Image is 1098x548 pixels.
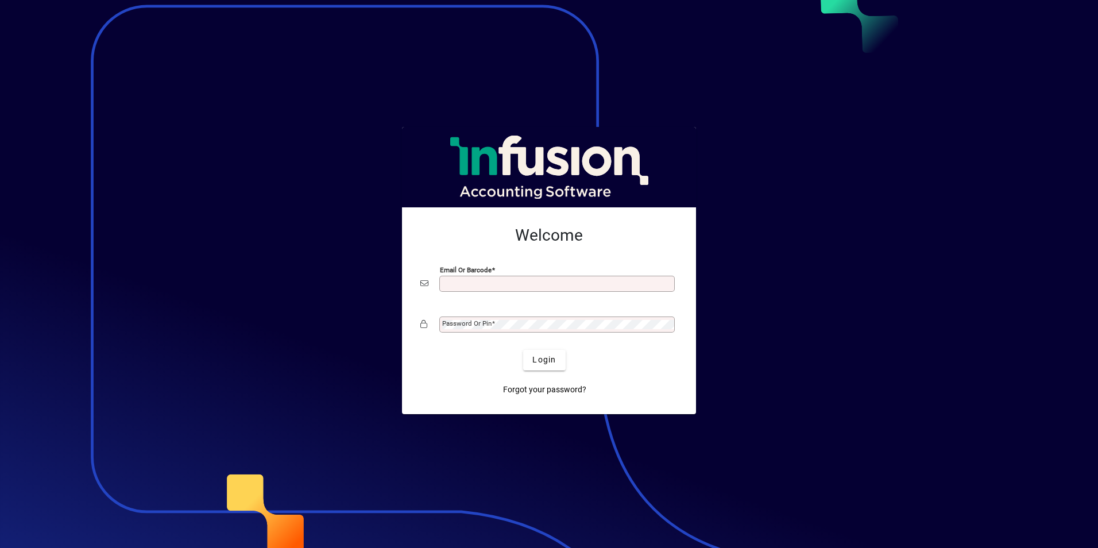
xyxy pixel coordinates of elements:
span: Login [532,354,556,366]
mat-label: Email or Barcode [440,265,492,273]
button: Login [523,350,565,371]
h2: Welcome [420,226,678,245]
mat-label: Password or Pin [442,319,492,327]
span: Forgot your password? [503,384,586,396]
a: Forgot your password? [498,380,591,400]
